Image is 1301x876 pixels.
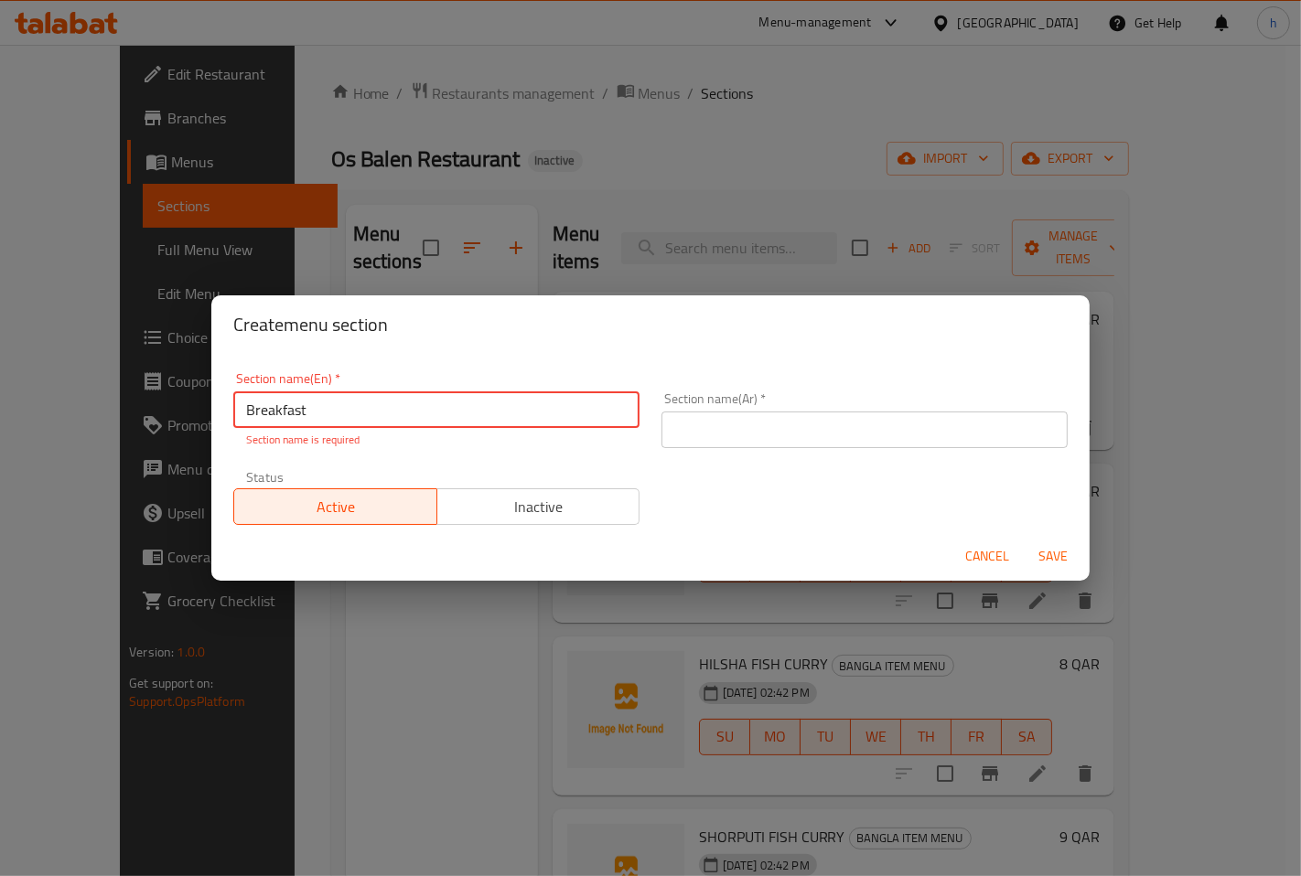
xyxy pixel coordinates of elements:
[246,432,627,448] p: Section name is required
[958,539,1016,573] button: Cancel
[233,488,437,525] button: Active
[242,494,430,520] span: Active
[661,411,1068,448] input: Please enter section name(ar)
[233,310,1068,339] h2: Create menu section
[1024,539,1082,573] button: Save
[1031,545,1075,568] span: Save
[436,488,640,525] button: Inactive
[965,545,1009,568] span: Cancel
[445,494,633,520] span: Inactive
[233,391,640,428] input: Please enter section name(en)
